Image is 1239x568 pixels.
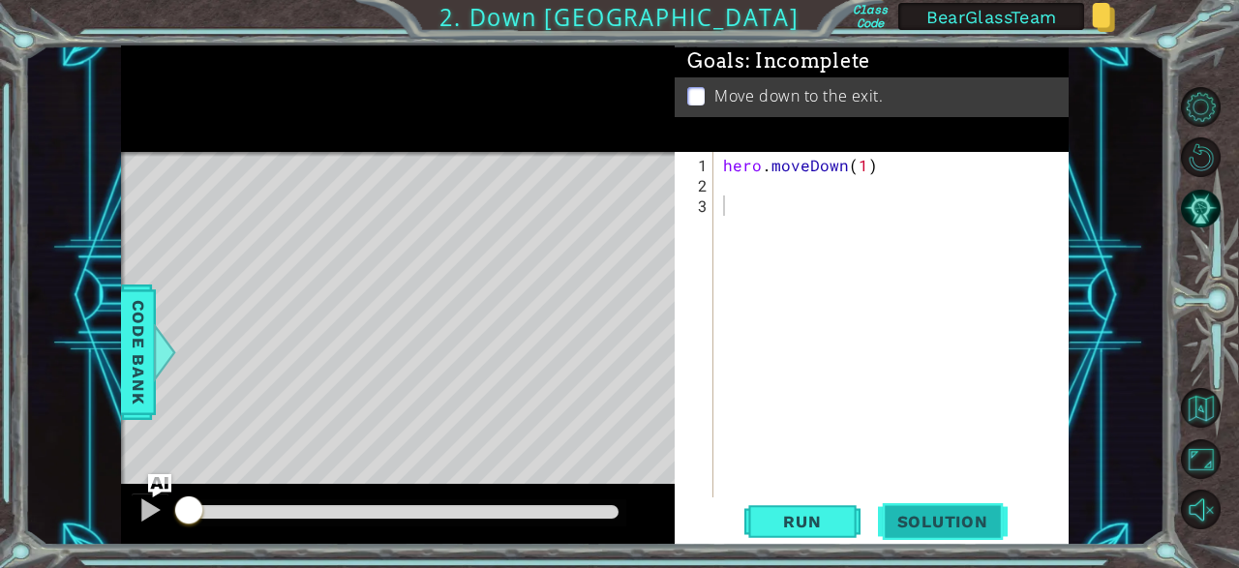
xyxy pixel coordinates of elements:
[1181,87,1221,127] button: Level Options
[878,512,1008,531] span: Solution
[679,155,713,175] div: 1
[1181,490,1221,529] button: Unmute
[878,502,1008,542] button: Solution
[687,49,870,74] span: Goals
[123,293,154,411] span: Code Bank
[1092,3,1115,32] img: Copy class code
[1181,439,1221,479] button: Maximize Browser
[714,85,883,106] p: Move down to the exit.
[1183,382,1239,433] a: Back to Map
[148,474,171,497] button: Ask AI
[131,493,169,532] button: Ctrl + P: Pause
[679,175,713,195] div: 2
[679,195,713,216] div: 3
[744,502,861,542] button: Shift+Enter: Run current code.
[1181,137,1221,177] button: Restart Level
[745,49,870,73] span: : Incomplete
[764,512,840,531] span: Run
[850,3,891,30] label: Class Code
[1181,388,1221,428] button: Back to Map
[1181,189,1221,228] button: AI Hint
